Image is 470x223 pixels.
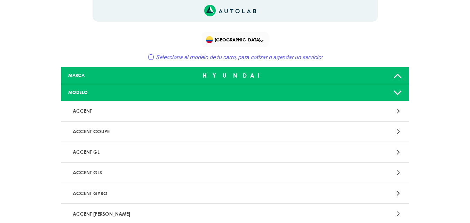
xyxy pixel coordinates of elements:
[202,32,269,47] div: Flag of COLOMBIA[GEOGRAPHIC_DATA]
[61,84,409,101] a: MODELO
[70,187,287,200] p: ACCENT GYRO
[204,7,256,14] a: Link al sitio de autolab
[70,207,287,220] p: ACCENT [PERSON_NAME]
[70,125,287,138] p: ACCENT COUPE
[206,35,265,45] span: [GEOGRAPHIC_DATA]
[206,36,213,43] img: Flag of COLOMBIA
[63,72,178,79] div: MARCA
[70,105,287,118] p: ACCENT
[61,67,409,84] a: MARCA HYUNDAI
[178,69,293,82] div: HYUNDAI
[156,54,322,61] span: Selecciona el modelo de tu carro, para cotizar o agendar un servicio:
[70,166,287,179] p: ACCENT GLS
[63,89,178,96] div: MODELO
[70,146,287,159] p: ACCENT GL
